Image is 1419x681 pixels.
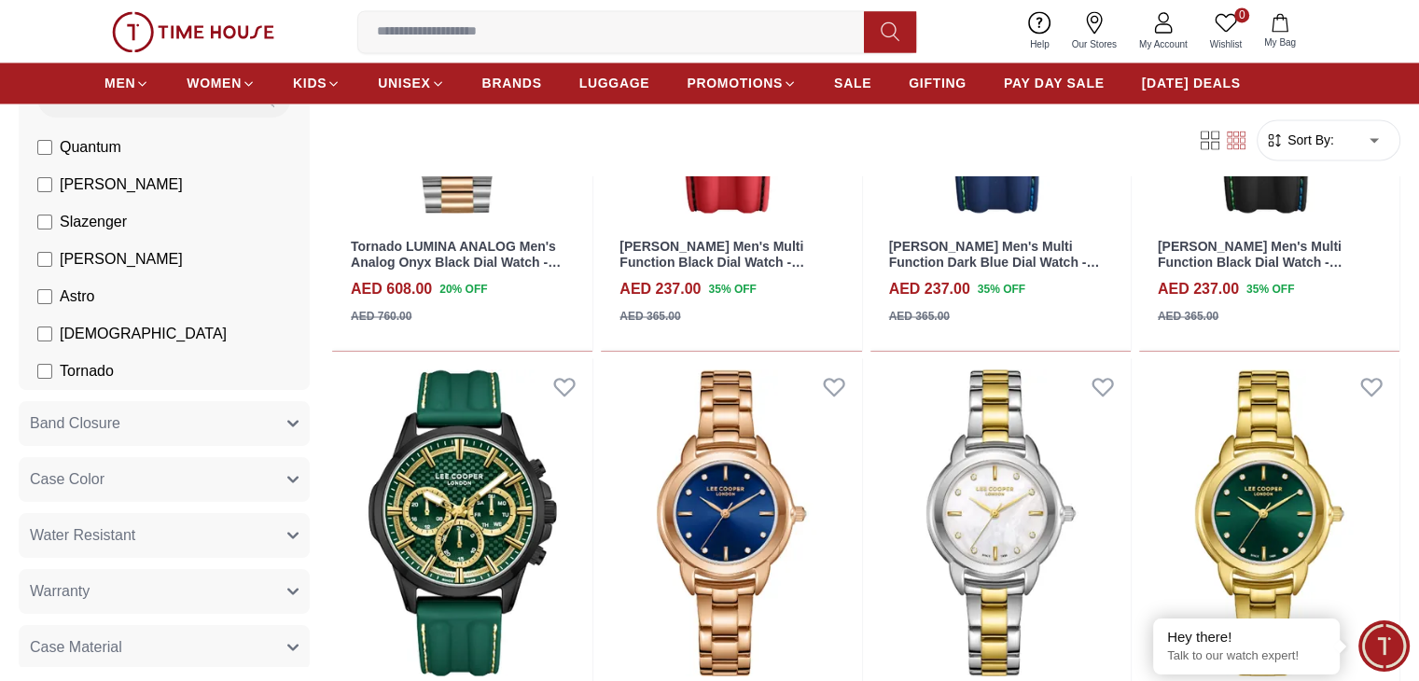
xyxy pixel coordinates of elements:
[1265,131,1334,149] button: Sort By:
[60,323,227,345] span: [DEMOGRAPHIC_DATA]
[351,239,561,285] a: Tornado LUMINA ANALOG Men's Analog Onyx Black Dial Watch - T22001-KBKB
[1167,648,1326,664] p: Talk to our watch expert!
[37,327,52,341] input: [DEMOGRAPHIC_DATA]
[30,636,122,659] span: Case Material
[439,281,487,298] span: 20 % OFF
[1061,7,1128,55] a: Our Stores
[60,360,114,382] span: Tornado
[293,74,327,92] span: KIDS
[579,74,650,92] span: LUGGAGE
[1142,66,1241,100] a: [DATE] DEALS
[60,136,121,159] span: Quantum
[19,569,310,614] button: Warranty
[1257,35,1303,49] span: My Bag
[708,281,756,298] span: 35 % OFF
[60,211,127,233] span: Slazenger
[187,74,242,92] span: WOMEN
[482,74,542,92] span: BRANDS
[60,174,183,196] span: [PERSON_NAME]
[30,580,90,603] span: Warranty
[482,66,542,100] a: BRANDS
[1064,37,1124,51] span: Our Stores
[37,177,52,192] input: [PERSON_NAME]
[19,513,310,558] button: Water Resistant
[1142,74,1241,92] span: [DATE] DEALS
[889,239,1100,285] a: [PERSON_NAME] Men's Multi Function Dark Blue Dial Watch - LC08048.399
[30,412,120,435] span: Band Closure
[834,66,871,100] a: SALE
[619,239,804,285] a: [PERSON_NAME] Men's Multi Function Black Dial Watch - LC08048.658
[1158,308,1218,325] div: AED 365.00
[687,74,783,92] span: PROMOTIONS
[187,66,256,100] a: WOMEN
[1203,37,1249,51] span: Wishlist
[1234,7,1249,22] span: 0
[60,285,94,308] span: Astro
[19,457,310,502] button: Case Color
[1246,281,1294,298] span: 35 % OFF
[1167,628,1326,646] div: Hey there!
[889,278,970,300] h4: AED 237.00
[293,66,341,100] a: KIDS
[378,74,430,92] span: UNISEX
[1253,9,1307,53] button: My Bag
[619,278,701,300] h4: AED 237.00
[1132,37,1195,51] span: My Account
[37,364,52,379] input: Tornado
[1358,620,1410,672] div: Chat Widget
[30,524,135,547] span: Water Resistant
[104,74,135,92] span: MEN
[909,66,967,100] a: GIFTING
[19,401,310,446] button: Band Closure
[619,308,680,325] div: AED 365.00
[1004,66,1105,100] a: PAY DAY SALE
[1004,74,1105,92] span: PAY DAY SALE
[37,215,52,229] input: Slazenger
[19,625,310,670] button: Case Material
[889,308,950,325] div: AED 365.00
[351,308,411,325] div: AED 760.00
[30,468,104,491] span: Case Color
[1199,7,1253,55] a: 0Wishlist
[104,66,149,100] a: MEN
[579,66,650,100] a: LUGGAGE
[1019,7,1061,55] a: Help
[351,278,432,300] h4: AED 608.00
[834,74,871,92] span: SALE
[378,66,444,100] a: UNISEX
[1158,239,1342,285] a: [PERSON_NAME] Men's Multi Function Black Dial Watch - LC08048.351
[978,281,1025,298] span: 35 % OFF
[37,289,52,304] input: Astro
[687,66,797,100] a: PROMOTIONS
[37,140,52,155] input: Quantum
[60,248,183,271] span: [PERSON_NAME]
[37,252,52,267] input: [PERSON_NAME]
[1284,131,1334,149] span: Sort By:
[1023,37,1057,51] span: Help
[112,11,274,52] img: ...
[1158,278,1239,300] h4: AED 237.00
[909,74,967,92] span: GIFTING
